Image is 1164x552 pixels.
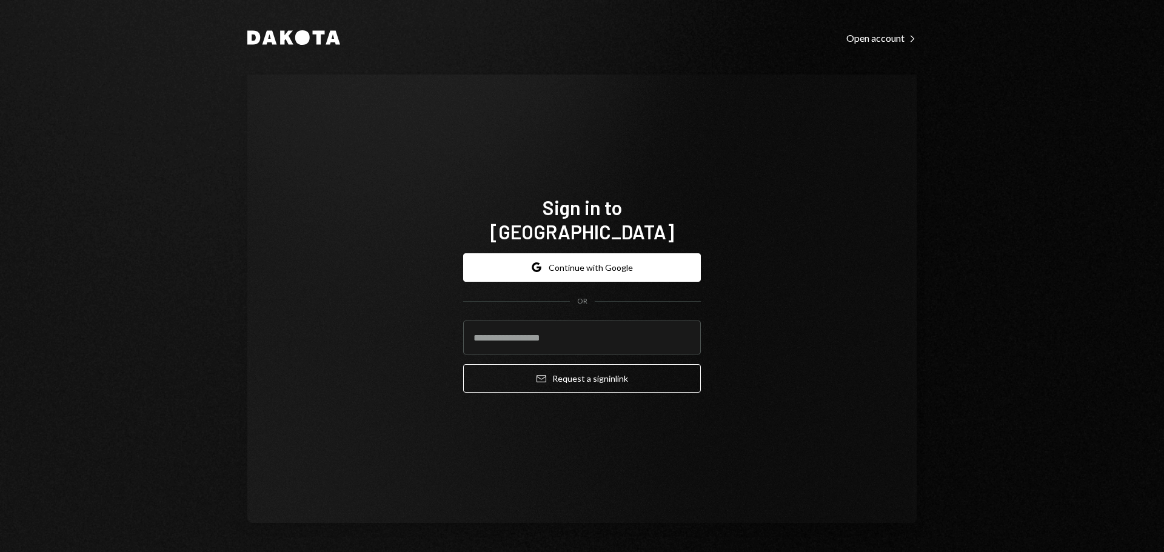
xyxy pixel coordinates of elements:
h1: Sign in to [GEOGRAPHIC_DATA] [463,195,701,244]
a: Open account [846,31,917,44]
div: OR [577,296,587,307]
div: Open account [846,32,917,44]
button: Continue with Google [463,253,701,282]
button: Request a signinlink [463,364,701,393]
